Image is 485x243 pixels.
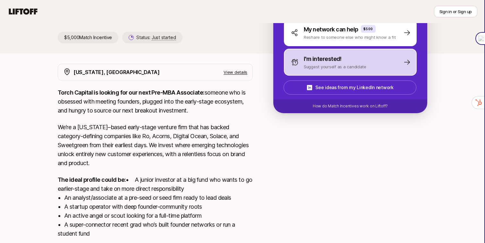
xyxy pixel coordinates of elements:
p: Status: [136,34,176,41]
strong: Torch Capital is looking for our next Pre-MBA Associate: [58,89,205,96]
p: We’re a [US_STATE]–based early-stage venture firm that has backed category-defining companies lik... [58,123,253,168]
p: Suggest yourself as a candidate [304,63,366,70]
strong: The ideal profile could be: [58,176,126,183]
p: My network can help [304,25,358,34]
p: $500 [363,26,373,31]
p: View details [224,69,247,75]
p: [US_STATE], [GEOGRAPHIC_DATA] [73,68,160,76]
p: Reshare to someone else who might know a fit [304,34,396,40]
p: • A junior investor at a big fund who wants to go earlier-stage and take on more direct responsib... [58,175,253,238]
span: Just started [152,35,176,40]
button: Sign in or Sign up [434,6,477,17]
p: See ideas from my LinkedIn network [315,84,393,91]
button: See ideas from my LinkedIn network [284,80,416,95]
p: someone who is obsessed with meeting founders, plugged into the early-stage ecosystem, and hungry... [58,88,253,115]
p: How do Match Incentives work on Liftoff? [313,103,388,109]
p: I'm interested! [304,54,342,63]
p: $5,000 Match Incentive [58,32,118,43]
